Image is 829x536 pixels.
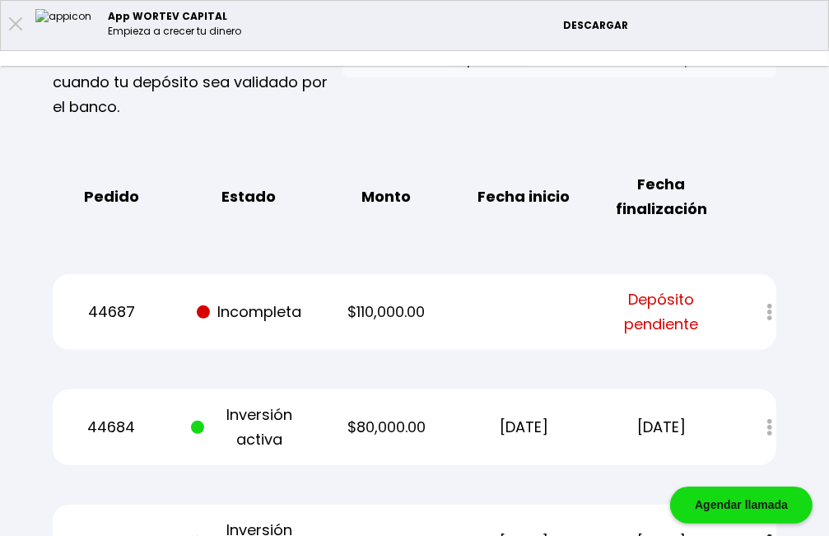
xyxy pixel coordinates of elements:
p: 44687 [54,300,170,324]
div: Agendar llamada [670,487,813,524]
p: Empieza a crecer tu dinero [108,24,241,39]
b: Estado [222,184,277,209]
img: appicon [35,9,91,42]
p: 44684 [54,415,170,440]
b: Fecha inicio [478,184,571,209]
p: $110,000.00 [328,300,445,324]
span: Depósito pendiente [603,287,720,337]
p: [DATE] [603,415,720,440]
p: [DATE] [466,415,582,440]
p: App WORTEV CAPITAL [108,9,241,24]
b: Pedido [84,184,139,209]
p: Inversión activa [191,403,307,452]
p: Incompleta [191,300,307,324]
p: $80,000.00 [328,415,445,440]
b: Fecha finalización [603,172,720,221]
b: Monto [362,184,412,209]
p: DESCARGAR [563,18,820,33]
